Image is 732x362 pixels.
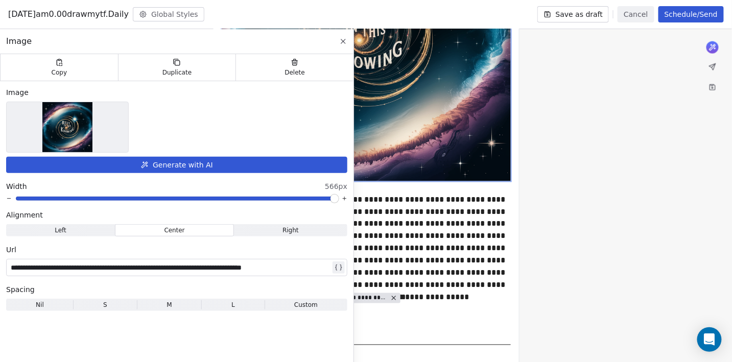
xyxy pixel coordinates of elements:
button: Cancel [618,6,654,22]
span: Custom [294,300,318,309]
span: L [231,300,235,309]
span: Url [6,245,16,255]
span: Copy [52,68,67,77]
span: [DATE]am0.00drawmytf.Daily [8,8,129,20]
button: Global Styles [133,7,204,21]
span: Left [55,226,66,235]
span: Nil [36,300,44,309]
button: Generate with AI [6,157,347,173]
span: Width [6,181,27,191]
button: Save as draft [537,6,609,22]
span: S [103,300,107,309]
span: Alignment [6,210,43,220]
span: M [167,300,172,309]
span: 566px [325,181,347,191]
span: Delete [285,68,305,77]
span: Duplicate [162,68,192,77]
span: Image [6,35,32,47]
span: Right [282,226,299,235]
img: Selected image [42,102,92,152]
button: Schedule/Send [658,6,724,22]
span: Spacing [6,284,35,295]
div: Open Intercom Messenger [697,327,722,352]
span: Image [6,87,29,98]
